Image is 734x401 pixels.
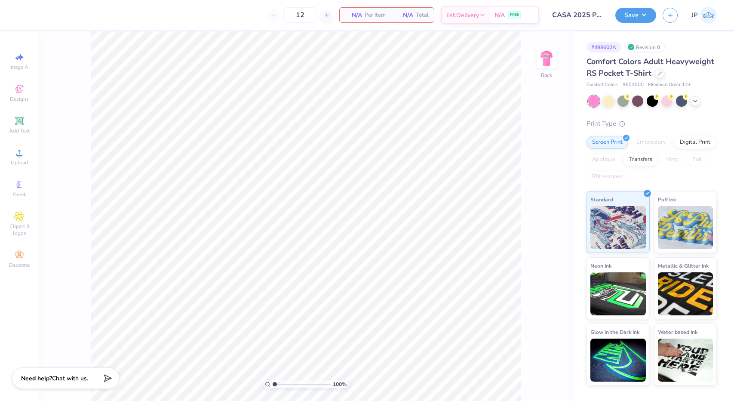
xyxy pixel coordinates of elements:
div: Transfers [623,153,658,166]
input: Untitled Design [546,6,609,24]
img: Jojo Pawlow [700,7,717,24]
span: Decorate [9,262,30,268]
span: Minimum Order: 12 + [648,81,691,89]
div: Print Type [587,119,717,129]
span: Upload [11,159,28,166]
span: FREE [510,12,519,18]
div: # 498602A [587,42,621,52]
div: Back [541,71,552,79]
span: Glow in the Dark Ink [590,327,639,336]
img: Metallic & Glitter Ink [658,272,713,315]
div: Applique [587,153,621,166]
span: Per Item [365,11,386,20]
img: Glow in the Dark Ink [590,339,646,382]
img: Water based Ink [658,339,713,382]
span: Puff Ink [658,195,676,204]
span: Total [416,11,429,20]
span: Comfort Colors Adult Heavyweight RS Pocket T-Shirt [587,56,714,78]
span: Standard [590,195,613,204]
span: Est. Delivery [446,11,479,20]
span: Neon Ink [590,261,611,270]
img: Standard [590,206,646,249]
button: Save [615,8,656,23]
div: Vinyl [660,153,685,166]
span: Designs [10,96,29,102]
img: Neon Ink [590,272,646,315]
input: – – [283,7,317,23]
span: N/A [396,11,413,20]
strong: Need help? [21,374,52,382]
span: Chat with us. [52,374,88,382]
span: Add Text [9,127,30,134]
span: # 6030CC [623,81,644,89]
span: Water based Ink [658,327,697,336]
span: Metallic & Glitter Ink [658,261,709,270]
div: Screen Print [587,136,628,149]
span: N/A [345,11,362,20]
div: Revision 0 [625,42,665,52]
a: JP [691,7,717,24]
img: Back [538,50,555,67]
span: JP [691,10,698,20]
div: Embroidery [631,136,672,149]
span: N/A [494,11,505,20]
span: Comfort Colors [587,81,618,89]
span: Greek [13,191,26,198]
div: Foil [687,153,707,166]
img: Puff Ink [658,206,713,249]
span: Clipart & logos [4,223,34,237]
div: Rhinestones [587,170,628,183]
div: Digital Print [674,136,716,149]
span: Image AI [9,64,30,71]
span: 100 % [333,380,347,388]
